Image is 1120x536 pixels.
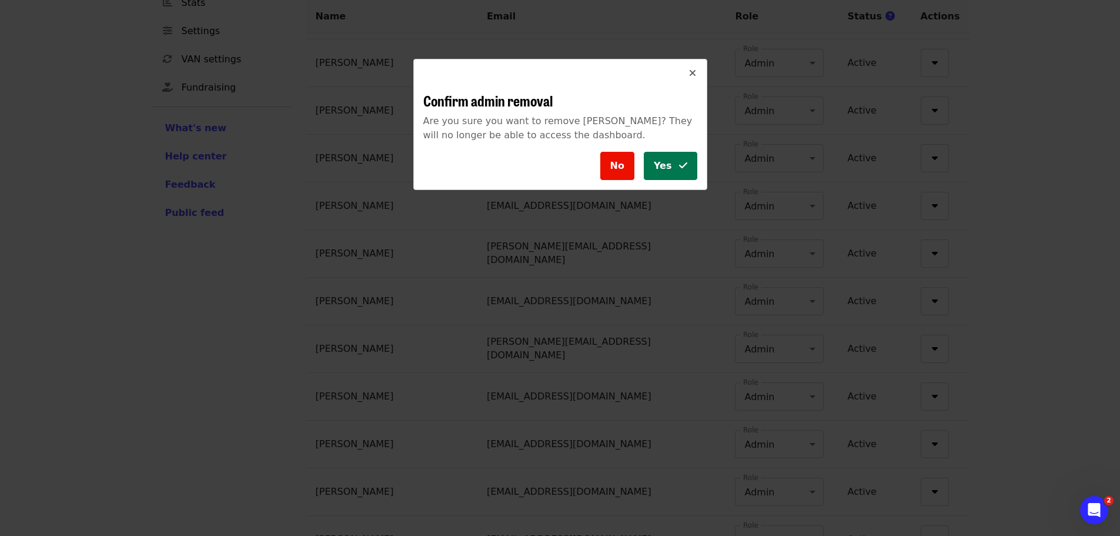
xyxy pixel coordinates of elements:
i: check icon [679,160,687,171]
span: Yes [654,159,672,173]
button: Close [678,59,707,88]
iframe: Intercom live chat [1080,496,1108,524]
button: No [600,152,634,180]
button: Yes [644,152,697,180]
i: times icon [689,68,696,79]
div: Are you sure you want to remove [PERSON_NAME] ? They will no longer be able to access the dashboard. [423,114,697,142]
span: 2 [1104,496,1114,505]
span: Confirm admin removal [423,90,553,111]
